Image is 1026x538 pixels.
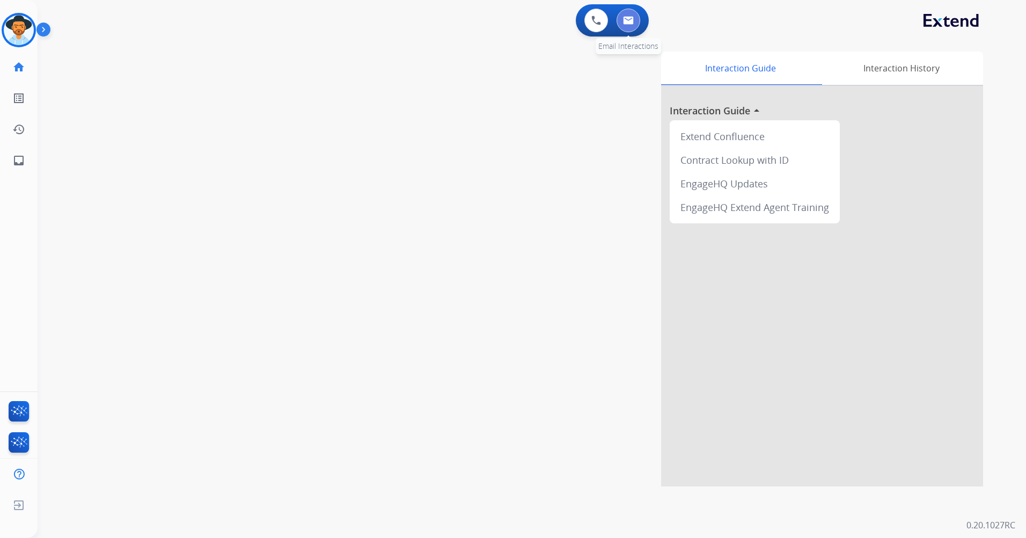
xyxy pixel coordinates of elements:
[966,519,1015,532] p: 0.20.1027RC
[674,148,836,172] div: Contract Lookup with ID
[12,154,25,167] mat-icon: inbox
[674,195,836,219] div: EngageHQ Extend Agent Training
[12,123,25,136] mat-icon: history
[674,125,836,148] div: Extend Confluence
[598,41,658,51] span: Email Interactions
[12,92,25,105] mat-icon: list_alt
[661,52,819,85] div: Interaction Guide
[819,52,983,85] div: Interaction History
[674,172,836,195] div: EngageHQ Updates
[4,15,34,45] img: avatar
[12,61,25,74] mat-icon: home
